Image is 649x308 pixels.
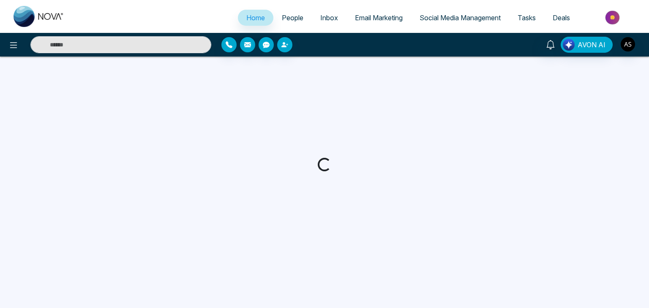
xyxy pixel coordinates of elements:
[346,10,411,26] a: Email Marketing
[621,37,635,51] img: User Avatar
[320,14,338,22] span: Inbox
[238,10,273,26] a: Home
[578,40,605,50] span: AVON AI
[282,14,303,22] span: People
[583,8,644,27] img: Market-place.gif
[518,14,536,22] span: Tasks
[411,10,509,26] a: Social Media Management
[563,39,575,51] img: Lead Flow
[561,37,613,53] button: AVON AI
[273,10,312,26] a: People
[544,10,578,26] a: Deals
[355,14,403,22] span: Email Marketing
[246,14,265,22] span: Home
[553,14,570,22] span: Deals
[14,6,64,27] img: Nova CRM Logo
[420,14,501,22] span: Social Media Management
[312,10,346,26] a: Inbox
[509,10,544,26] a: Tasks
